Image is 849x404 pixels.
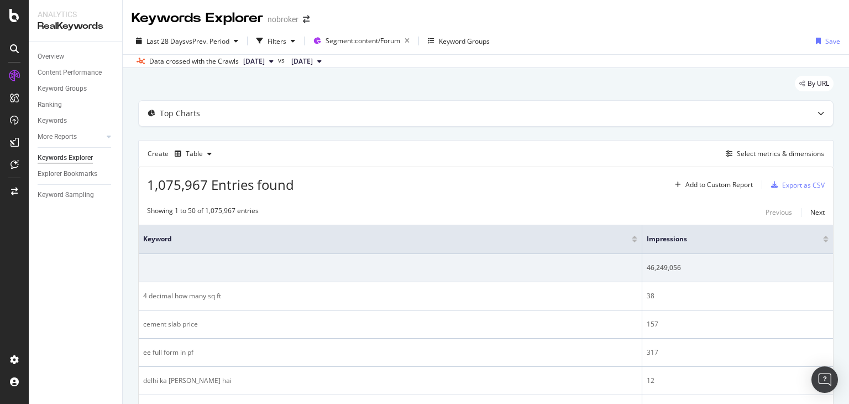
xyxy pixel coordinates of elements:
div: Top Charts [160,108,200,119]
span: By URL [808,80,829,87]
div: Ranking [38,99,62,111]
div: Select metrics & dimensions [737,149,824,158]
div: Table [186,151,203,157]
span: 2025 Sep. 1st [291,56,313,66]
button: [DATE] [287,55,326,68]
div: Keywords Explorer [132,9,263,28]
a: Overview [38,51,114,63]
div: 46,249,056 [647,263,829,273]
span: Impressions [647,234,806,244]
span: Last 28 Days [146,37,186,46]
a: Keywords [38,115,114,127]
div: 317 [647,348,829,358]
div: Filters [268,37,286,46]
div: Create [148,145,216,163]
button: Select metrics & dimensions [721,147,824,160]
span: Keyword [143,234,615,244]
a: Keyword Sampling [38,189,114,201]
div: Showing 1 to 50 of 1,075,967 entries [147,206,259,219]
div: 4 decimal how many sq ft [143,291,637,301]
button: Save [811,32,840,50]
span: vs Prev. Period [186,37,229,46]
a: More Reports [38,131,103,143]
div: Keyword Groups [439,37,490,46]
div: More Reports [38,131,77,143]
span: 1,075,967 Entries found [147,175,294,194]
button: Table [170,145,216,163]
div: 157 [647,319,829,329]
div: Save [825,37,840,46]
a: Content Performance [38,67,114,79]
button: Keyword Groups [423,32,494,50]
div: ee full form in pf [143,348,637,358]
button: Filters [252,32,300,50]
a: Keywords Explorer [38,152,114,164]
a: Ranking [38,99,114,111]
div: Next [810,208,825,217]
div: Explorer Bookmarks [38,168,97,180]
div: Keywords Explorer [38,152,93,164]
div: Data crossed with the Crawls [149,56,239,66]
div: delhi ka [PERSON_NAME] hai [143,376,637,386]
div: Keyword Groups [38,83,87,95]
div: Add to Custom Report [685,182,753,188]
div: Open Intercom Messenger [811,366,838,393]
button: Add to Custom Report [670,176,753,194]
button: Export as CSV [767,176,825,194]
div: RealKeywords [38,20,113,33]
span: vs [278,55,287,65]
a: Explorer Bookmarks [38,168,114,180]
button: Previous [766,206,792,219]
div: cement slab price [143,319,637,329]
a: Keyword Groups [38,83,114,95]
div: Analytics [38,9,113,20]
div: Content Performance [38,67,102,79]
span: 2024 Jul. 1st [243,56,265,66]
button: Next [810,206,825,219]
div: Overview [38,51,64,63]
div: nobroker [268,14,298,25]
div: Previous [766,208,792,217]
button: [DATE] [239,55,278,68]
div: legacy label [795,76,834,91]
span: Segment: content/Forum [326,36,400,45]
div: Export as CSV [782,180,825,190]
button: Last 28 DaysvsPrev. Period [132,32,243,50]
div: arrow-right-arrow-left [303,15,310,23]
div: 12 [647,376,829,386]
div: Keywords [38,115,67,127]
button: Segment:content/Forum [309,32,414,50]
div: Keyword Sampling [38,189,94,201]
div: 38 [647,291,829,301]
